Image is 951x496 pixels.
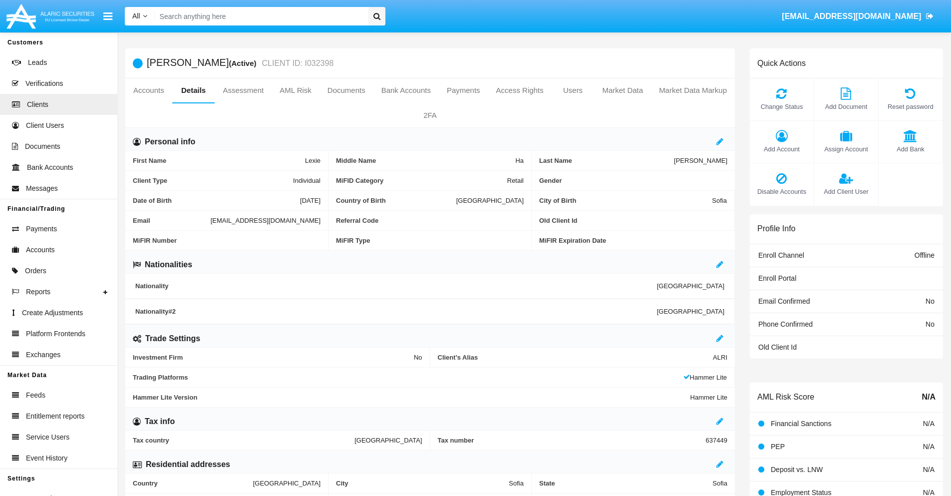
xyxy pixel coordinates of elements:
[539,217,727,224] span: Old Client Id
[145,259,192,270] h6: Nationalities
[456,197,524,204] span: [GEOGRAPHIC_DATA]
[5,1,96,31] img: Logo image
[336,480,509,487] span: City
[25,266,46,276] span: Orders
[305,157,320,164] span: Lexie
[135,308,657,315] span: Nationality #2
[922,391,936,403] span: N/A
[923,420,935,428] span: N/A
[172,78,215,102] a: Details
[755,144,809,154] span: Add Account
[438,354,713,361] span: Client’s Alias
[771,466,823,474] span: Deposit vs. LNW
[884,102,938,111] span: Reset password
[926,320,935,328] span: No
[145,136,195,147] h6: Personal info
[336,217,524,224] span: Referral Code
[135,282,657,290] span: Nationality
[260,59,334,67] small: CLIENT ID: I032398
[26,329,85,339] span: Platform Frontends
[26,245,55,255] span: Accounts
[336,157,515,164] span: Middle Name
[539,480,712,487] span: State
[414,354,422,361] span: No
[819,187,873,196] span: Add Client User
[683,374,727,381] span: Hammer Lite
[133,157,305,164] span: First Name
[253,480,320,487] span: [GEOGRAPHIC_DATA]
[133,374,683,381] span: Trading Platforms
[758,274,796,282] span: Enroll Portal
[755,102,809,111] span: Change Status
[758,343,797,351] span: Old Client Id
[923,466,935,474] span: N/A
[782,12,921,20] span: [EMAIL_ADDRESS][DOMAIN_NAME]
[757,392,814,402] h6: AML Risk Score
[27,99,48,110] span: Clients
[26,350,60,360] span: Exchanges
[155,7,365,25] input: Search
[755,187,809,196] span: Disable Accounts
[712,480,727,487] span: Sofia
[758,297,810,305] span: Email Confirmed
[229,57,259,69] div: (Active)
[819,144,873,154] span: Assign Account
[777,2,939,30] a: [EMAIL_ADDRESS][DOMAIN_NAME]
[539,237,727,244] span: MiFIR Expiration Date
[515,157,524,164] span: Ha
[147,57,333,69] h5: [PERSON_NAME]
[757,224,795,233] h6: Profile Info
[771,443,785,451] span: PEP
[923,443,935,451] span: N/A
[133,354,414,361] span: Investment Firm
[336,197,456,204] span: Country of Birth
[125,103,735,127] a: 2FA
[674,157,727,164] span: [PERSON_NAME]
[26,287,50,297] span: Reports
[539,177,727,184] span: Gender
[712,197,727,204] span: Sofia
[771,420,831,428] span: Financial Sanctions
[28,57,47,68] span: Leads
[133,217,211,224] span: Email
[438,437,706,444] span: Tax number
[133,437,354,444] span: Tax country
[651,78,735,102] a: Market Data Markup
[133,394,690,401] span: Hammer Lite Version
[22,308,83,318] span: Create Adjustments
[439,78,488,102] a: Payments
[319,78,373,102] a: Documents
[25,141,60,152] span: Documents
[926,297,935,305] span: No
[211,217,320,224] span: [EMAIL_ADDRESS][DOMAIN_NAME]
[507,177,524,184] span: Retail
[145,416,175,427] h6: Tax info
[125,78,172,102] a: Accounts
[657,282,724,290] span: [GEOGRAPHIC_DATA]
[509,480,524,487] span: Sofia
[706,437,727,444] span: 637449
[272,78,319,102] a: AML Risk
[819,102,873,111] span: Add Document
[758,251,804,259] span: Enroll Channel
[539,157,674,164] span: Last Name
[594,78,651,102] a: Market Data
[25,78,63,89] span: Verifications
[133,177,293,184] span: Client Type
[657,308,724,315] span: [GEOGRAPHIC_DATA]
[133,197,300,204] span: Date of Birth
[133,480,253,487] span: Country
[26,120,64,131] span: Client Users
[293,177,320,184] span: Individual
[26,224,57,234] span: Payments
[26,453,67,464] span: Event History
[26,411,85,422] span: Entitlement reports
[26,432,69,443] span: Service Users
[713,354,727,361] span: ALRI
[300,197,320,204] span: [DATE]
[690,394,727,401] span: Hammer Lite
[125,11,155,21] a: All
[373,78,439,102] a: Bank Accounts
[884,144,938,154] span: Add Bank
[539,197,712,204] span: City of Birth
